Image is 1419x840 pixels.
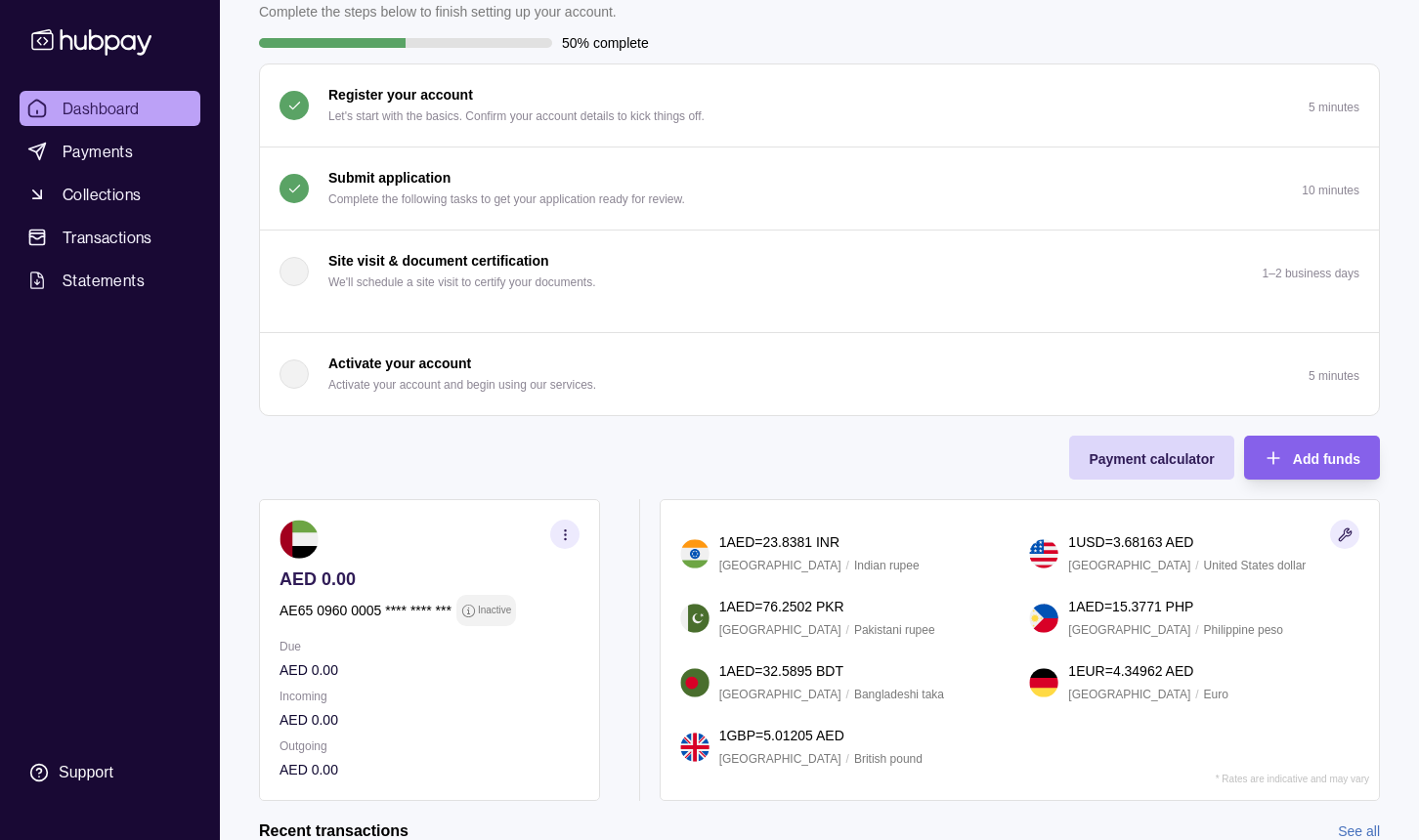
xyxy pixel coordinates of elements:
[1195,684,1198,705] p: /
[680,733,709,762] img: gb
[20,263,200,298] a: Statements
[328,374,596,396] p: Activate your account and begin using our services.
[719,748,841,770] p: [GEOGRAPHIC_DATA]
[279,735,580,757] p: Outgoing
[328,272,596,293] p: We'll schedule a site visit to certify your documents.
[1068,555,1190,576] p: [GEOGRAPHIC_DATA]
[562,32,649,54] p: 50% complete
[279,520,319,559] img: ae
[328,353,471,374] p: Activate your account
[478,600,511,621] p: Inactive
[328,189,685,210] p: Complete the following tasks to get your application ready for review.
[1068,684,1190,705] p: [GEOGRAPHIC_DATA]
[1089,451,1214,467] span: Payment calculator
[63,140,133,163] span: Payments
[1204,684,1228,705] p: Euro
[279,659,580,681] p: AED 0.00
[1293,451,1360,467] span: Add funds
[719,619,841,641] p: [GEOGRAPHIC_DATA]
[719,555,841,576] p: [GEOGRAPHIC_DATA]
[846,619,849,641] p: /
[719,660,843,682] p: 1 AED = 32.5895 BDT
[719,531,839,553] p: 1 AED = 23.8381 INR
[854,684,944,705] p: Bangladeshi taka
[1029,539,1058,568] img: us
[1309,369,1359,383] p: 5 minutes
[1302,184,1359,197] p: 10 minutes
[1204,619,1283,641] p: Philippine peso
[20,177,200,212] a: Collections
[1068,660,1193,682] p: 1 EUR = 4.34962 AED
[680,539,709,568] img: in
[1309,101,1359,114] p: 5 minutes
[1069,436,1233,480] button: Payment calculator
[279,709,580,731] p: AED 0.00
[260,313,1379,332] div: Site visit & document certification We'll schedule a site visit to certify your documents.1–2 bus...
[63,269,145,292] span: Statements
[1195,619,1198,641] p: /
[63,97,140,120] span: Dashboard
[260,333,1379,415] button: Activate your account Activate your account and begin using our services.5 minutes
[59,762,113,783] div: Support
[260,231,1379,313] button: Site visit & document certification We'll schedule a site visit to certify your documents.1–2 bus...
[680,668,709,697] img: bd
[279,759,580,780] p: AED 0.00
[20,752,200,793] a: Support
[259,1,617,22] p: Complete the steps below to finish setting up your account.
[854,748,923,770] p: British pound
[1068,531,1193,553] p: 1 USD = 3.68163 AED
[846,748,849,770] p: /
[1204,555,1307,576] p: United States dollar
[846,555,849,576] p: /
[846,684,849,705] p: /
[20,91,200,126] a: Dashboard
[1029,604,1058,633] img: ph
[1195,555,1198,576] p: /
[63,226,152,249] span: Transactions
[1029,668,1058,697] img: de
[279,686,580,707] p: Incoming
[279,636,580,657] p: Due
[260,147,1379,230] button: Submit application Complete the following tasks to get your application ready for review.10 minutes
[1216,774,1369,784] p: * Rates are indicative and may vary
[20,220,200,255] a: Transactions
[1263,267,1359,280] p: 1–2 business days
[20,134,200,169] a: Payments
[854,555,920,576] p: Indian rupee
[1068,596,1193,617] p: 1 AED = 15.3771 PHP
[854,619,935,641] p: Pakistani rupee
[719,725,844,746] p: 1 GBP = 5.01205 AED
[719,596,844,617] p: 1 AED = 76.2502 PKR
[1244,436,1380,480] button: Add funds
[328,84,473,105] p: Register your account
[279,568,580,590] p: AED 0.00
[63,183,141,206] span: Collections
[328,105,705,127] p: Let's start with the basics. Confirm your account details to kick things off.
[680,604,709,633] img: pk
[719,684,841,705] p: [GEOGRAPHIC_DATA]
[1068,619,1190,641] p: [GEOGRAPHIC_DATA]
[328,250,549,272] p: Site visit & document certification
[260,64,1379,147] button: Register your account Let's start with the basics. Confirm your account details to kick things of...
[328,167,451,189] p: Submit application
